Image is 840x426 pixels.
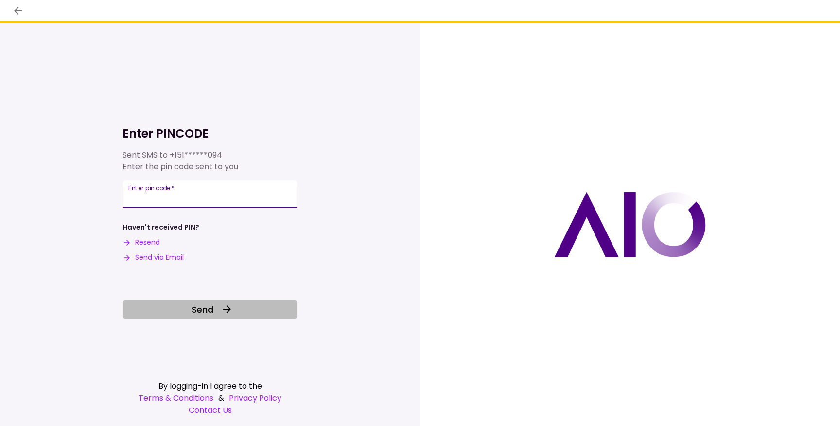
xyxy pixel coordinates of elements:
button: Resend [122,237,160,248]
button: Send [122,300,297,319]
span: Send [192,303,213,316]
a: Privacy Policy [229,392,281,404]
a: Contact Us [122,404,297,416]
a: Terms & Conditions [139,392,213,404]
div: Haven't received PIN? [122,222,199,232]
div: By logging-in I agree to the [122,380,297,392]
img: AIO logo [554,192,706,257]
div: & [122,392,297,404]
h1: Enter PINCODE [122,126,297,142]
div: Sent SMS to Enter the pin code sent to you [122,149,297,173]
button: Send via Email [122,252,184,263]
label: Enter pin code [128,184,175,192]
button: back [10,2,26,19]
